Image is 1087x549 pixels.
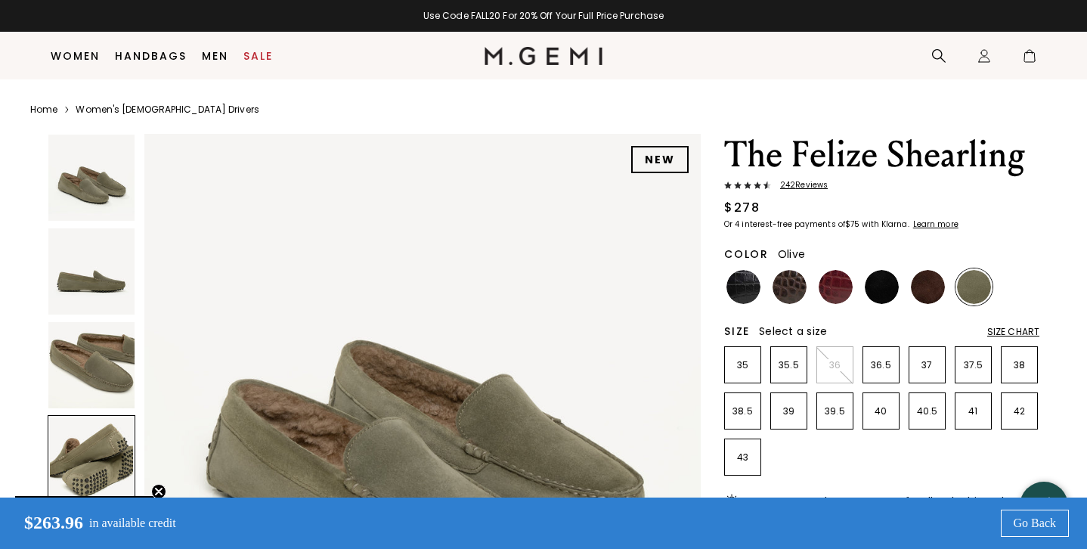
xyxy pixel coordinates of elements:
[202,50,228,62] a: Men
[771,181,828,190] span: 242 Review s
[89,516,176,530] p: in available credit
[771,405,807,417] p: 39
[48,322,135,408] img: The Felize Shearling
[724,134,1039,176] h1: The Felize Shearling
[725,405,760,417] p: 38.5
[485,47,603,65] img: M.Gemi
[15,496,154,534] div: GET 10% OFFClose teaser
[51,50,100,62] a: Women
[243,50,273,62] a: Sale
[30,104,57,116] a: Home
[913,219,958,230] klarna-placement-style-cta: Learn more
[725,451,760,464] p: 43
[1001,510,1069,537] a: Go Back
[726,270,760,304] img: Black Croc
[725,359,760,371] p: 35
[631,146,689,173] div: NEW
[865,270,899,304] img: Black
[955,359,991,371] p: 37.5
[862,219,911,230] klarna-placement-style-body: with Klarna
[771,359,807,371] p: 35.5
[845,219,859,230] klarna-placement-style-amount: $75
[48,228,135,315] img: The Felize Shearling
[817,359,853,371] p: 36
[863,405,899,417] p: 40
[742,495,785,507] h2: Fit Tip
[1020,496,1068,515] div: Let's Chat
[773,270,807,304] img: Chocolate Croc
[759,324,827,339] span: Select a size
[819,270,853,304] img: Burgundy Croc
[724,181,1039,193] a: 242Reviews
[115,50,187,62] a: Handbags
[724,248,769,260] h2: Color
[911,270,945,304] img: Chocolate
[912,220,958,229] a: Learn more
[724,219,845,230] klarna-placement-style-body: Or 4 interest-free payments of
[48,135,135,221] img: The Felize Shearling
[957,270,991,304] img: Olive
[909,359,945,371] p: 37
[955,405,991,417] p: 41
[863,359,899,371] p: 36.5
[778,247,805,262] span: Olive
[724,199,760,217] div: $278
[987,326,1039,338] div: Size Chart
[1002,405,1037,417] p: 42
[1002,359,1037,371] p: 38
[724,325,750,337] h2: Size
[909,405,945,417] p: 40.5
[817,405,853,417] p: 39.5
[76,104,259,116] a: Women's [DEMOGRAPHIC_DATA] Drivers
[151,484,166,499] button: Close teaser
[12,513,83,534] p: $263.96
